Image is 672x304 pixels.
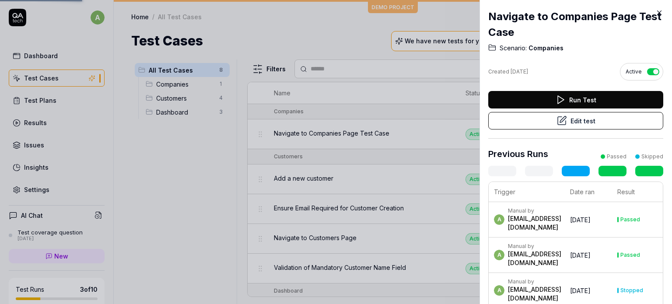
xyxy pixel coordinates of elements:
[488,112,663,129] button: Edit test
[508,214,561,232] div: [EMAIL_ADDRESS][DOMAIN_NAME]
[488,68,528,76] div: Created
[489,182,565,202] th: Trigger
[620,288,643,293] div: Stopped
[494,250,504,260] span: a
[508,250,561,267] div: [EMAIL_ADDRESS][DOMAIN_NAME]
[570,252,591,259] time: [DATE]
[508,285,561,303] div: [EMAIL_ADDRESS][DOMAIN_NAME]
[494,285,504,296] span: a
[626,68,642,76] span: Active
[607,153,626,161] div: Passed
[620,217,640,222] div: Passed
[612,182,663,202] th: Result
[494,214,504,225] span: a
[570,216,591,224] time: [DATE]
[641,153,663,161] div: Skipped
[500,44,527,52] span: Scenario:
[508,207,561,214] div: Manual by
[488,147,548,161] h3: Previous Runs
[565,182,612,202] th: Date ran
[488,91,663,108] button: Run Test
[488,9,663,40] h2: Navigate to Companies Page Test Case
[527,44,563,52] span: Companies
[511,68,528,75] time: [DATE]
[508,243,561,250] div: Manual by
[570,287,591,294] time: [DATE]
[508,278,561,285] div: Manual by
[620,252,640,258] div: Passed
